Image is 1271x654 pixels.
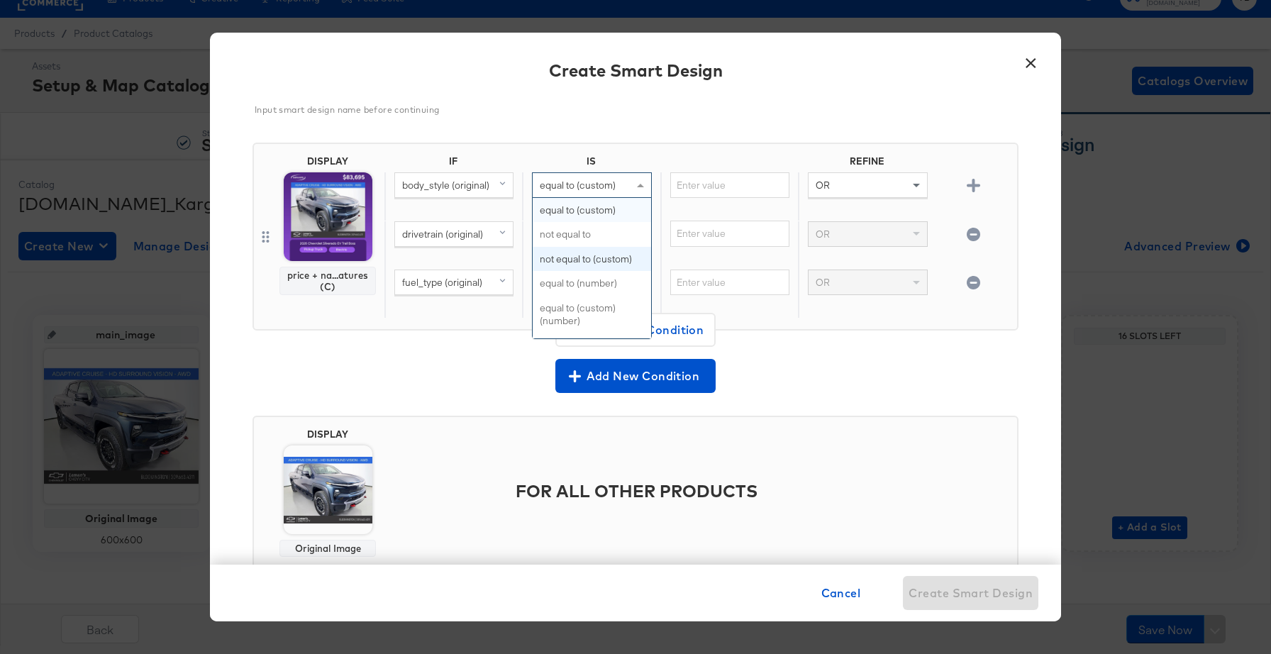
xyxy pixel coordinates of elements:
[384,155,522,172] div: IF
[816,276,830,289] span: OR
[561,366,710,386] span: Add New Condition
[284,172,372,261] img: vJGJU0g4_EhxMZMK1FKngQ.jpg
[821,583,861,603] span: Cancel
[286,270,370,292] div: price + na...atures (C)
[402,276,482,289] span: fuel_type (original)
[798,155,936,172] div: REFINE
[533,198,650,223] div: equal to (custom)
[816,179,830,192] span: OR
[307,428,348,440] div: DISPLAY
[816,576,867,610] button: Cancel
[555,359,716,393] button: Add New Condition
[533,247,650,272] div: not equal to (custom)
[533,333,650,358] div: less than (number)
[533,296,650,333] div: equal to (custom) (number)
[255,99,1009,117] p: Input smart design name before continuing
[533,271,650,296] div: equal to (number)
[540,179,616,192] span: equal to (custom)
[402,179,489,192] span: body_style (original)
[670,221,789,247] input: Enter value
[284,445,372,534] img: L9K3S4SFWhhpHWr5_jjU3hSNnXI.jpg
[549,58,723,82] div: Create Smart Design
[307,155,348,167] div: DISPLAY
[402,228,483,240] span: drivetrain (original)
[555,314,716,348] button: Duplicate Condition
[567,321,704,340] span: Duplicate Condition
[286,543,370,554] div: Original Image
[670,172,789,199] input: Enter value
[816,228,830,240] span: OR
[384,458,1011,524] div: FOR ALL OTHER PRODUCTS
[522,155,660,172] div: IS
[533,222,650,247] div: not equal to
[670,270,789,296] input: Enter value
[1018,47,1043,72] button: ×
